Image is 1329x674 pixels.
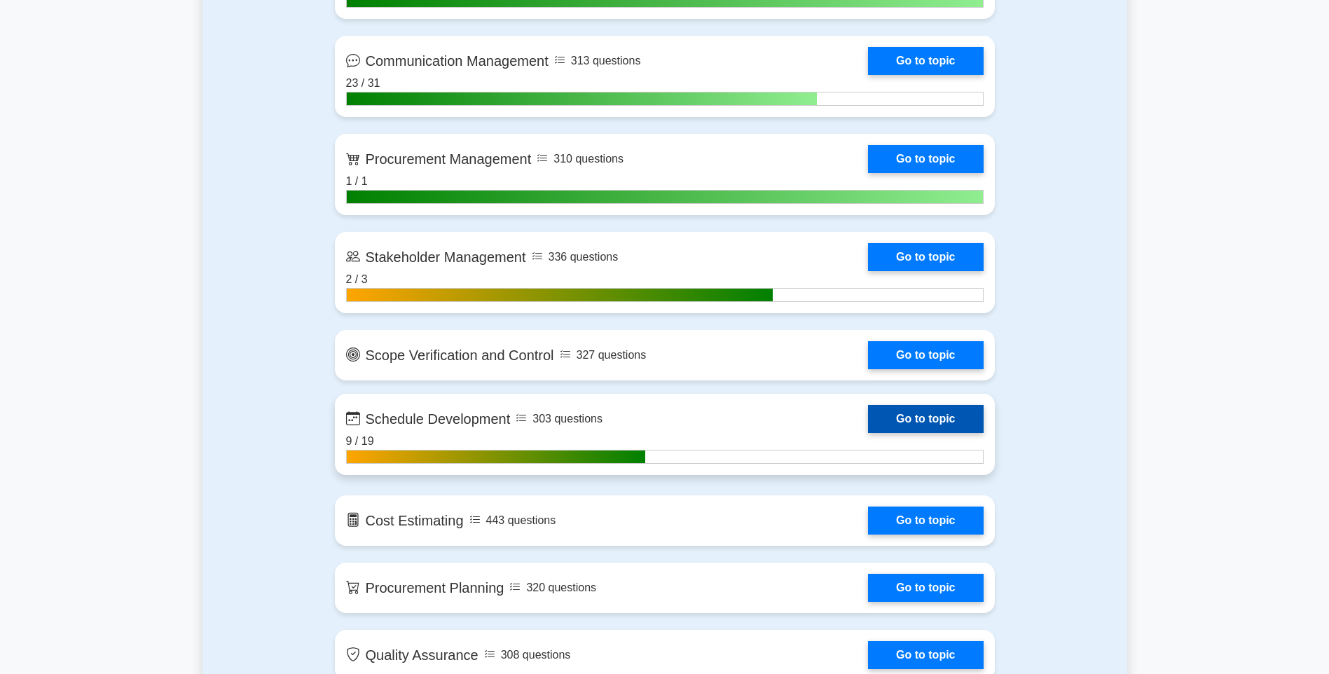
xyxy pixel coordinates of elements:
a: Go to topic [868,47,983,75]
a: Go to topic [868,507,983,535]
a: Go to topic [868,145,983,173]
a: Go to topic [868,641,983,669]
a: Go to topic [868,574,983,602]
a: Go to topic [868,243,983,271]
a: Go to topic [868,405,983,433]
a: Go to topic [868,341,983,369]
